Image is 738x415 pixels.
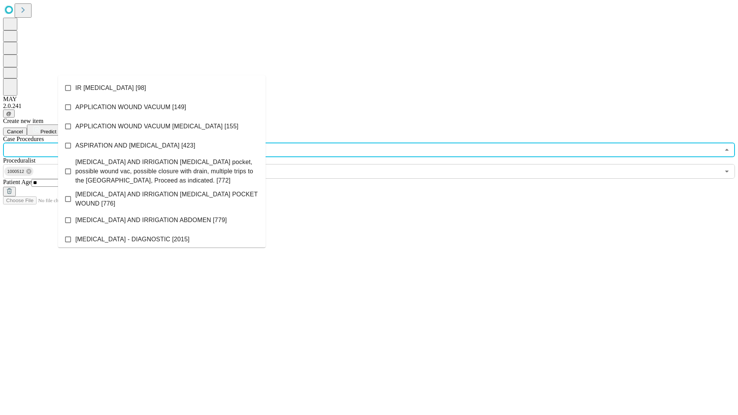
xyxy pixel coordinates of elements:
span: Predict [40,129,56,134]
span: ASPIRATION AND [MEDICAL_DATA] [423] [75,141,195,150]
span: 1000512 [4,167,27,176]
span: Cancel [7,129,23,134]
button: @ [3,110,15,118]
span: [MEDICAL_DATA] AND IRRIGATION [MEDICAL_DATA] POCKET WOUND [776] [75,190,259,208]
span: [MEDICAL_DATA] - DIAGNOSTIC [2015] [75,235,189,244]
div: 2.0.241 [3,103,735,110]
button: Open [721,166,732,177]
span: @ [6,111,12,116]
span: APPLICATION WOUND VACUUM [149] [75,103,186,112]
button: Cancel [3,128,27,136]
span: [MEDICAL_DATA] AND IRRIGATION [MEDICAL_DATA] pocket, possible wound vac, possible closure with dr... [75,158,259,185]
span: IR [MEDICAL_DATA] [98] [75,83,146,93]
div: MAY [3,96,735,103]
span: Create new item [3,118,43,124]
button: Predict [27,124,62,136]
span: Patient Age [3,179,32,185]
span: APPLICATION WOUND VACUUM [MEDICAL_DATA] [155] [75,122,238,131]
span: Scheduled Procedure [3,136,44,142]
span: Proceduralist [3,157,35,164]
div: 1000512 [4,167,33,176]
button: Close [721,144,732,155]
span: [MEDICAL_DATA] AND IRRIGATION ABDOMEN [779] [75,216,227,225]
